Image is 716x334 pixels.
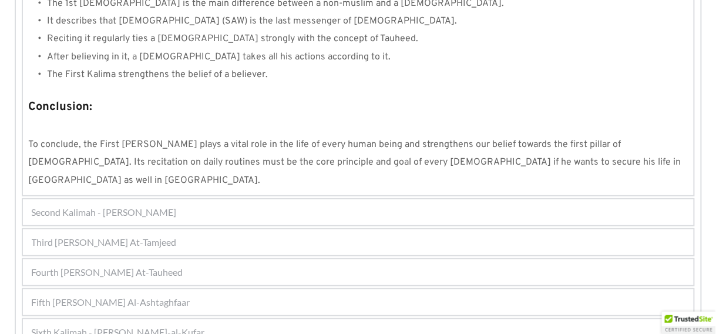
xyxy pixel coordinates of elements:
[48,33,419,45] span: Reciting it regularly ties a [DEMOGRAPHIC_DATA] strongly with the concept of Tauheed.
[32,295,190,309] span: Fifth [PERSON_NAME] Al-Ashtaghfaar
[48,51,391,63] span: After believing in it, a [DEMOGRAPHIC_DATA] takes all his actions according to it.
[32,265,183,279] span: Fourth [PERSON_NAME] At-Tauheed
[662,312,716,334] div: TrustedSite Certified
[32,205,177,219] span: Second Kalimah - [PERSON_NAME]
[48,69,268,81] span: The First Kalima strengthens the belief of a believer.
[48,15,458,27] span: It describes that [DEMOGRAPHIC_DATA] (SAW) is the last messenger of [DEMOGRAPHIC_DATA].
[29,99,93,115] strong: Conclusion:
[29,139,684,186] span: To conclude, the First [PERSON_NAME] plays a vital role in the life of every human being and stre...
[32,235,177,249] span: Third [PERSON_NAME] At-Tamjeed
